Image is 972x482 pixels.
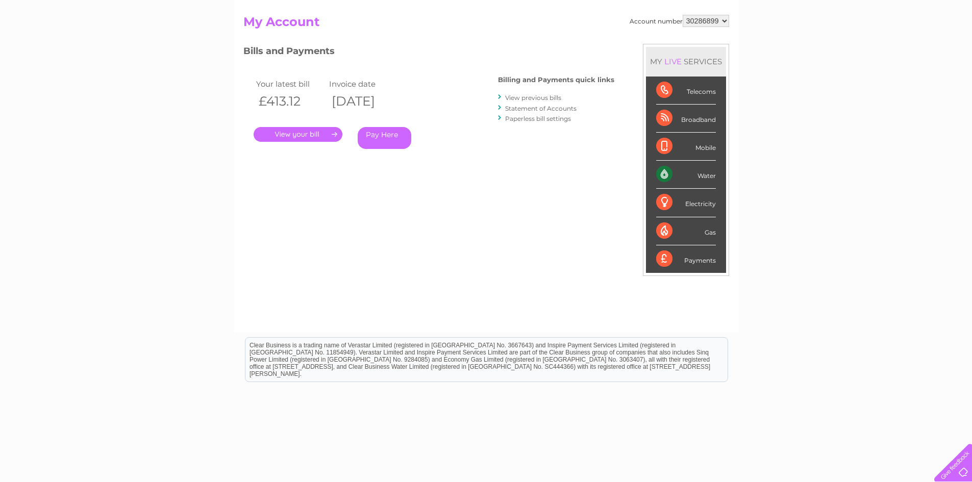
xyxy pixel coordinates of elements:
th: £413.12 [254,91,327,112]
div: Clear Business is a trading name of Verastar Limited (registered in [GEOGRAPHIC_DATA] No. 3667643... [245,6,728,49]
h3: Bills and Payments [243,44,614,62]
a: 0333 014 3131 [780,5,850,18]
a: Statement of Accounts [505,105,577,112]
div: Water [656,161,716,189]
div: Mobile [656,133,716,161]
a: View previous bills [505,94,561,102]
div: Account number [630,15,729,27]
div: MY SERVICES [646,47,726,76]
div: Electricity [656,189,716,217]
td: Your latest bill [254,77,327,91]
h4: Billing and Payments quick links [498,76,614,84]
a: Contact [904,43,929,51]
a: Telecoms [846,43,877,51]
div: LIVE [662,57,684,66]
a: . [254,127,342,142]
td: Invoice date [327,77,400,91]
th: [DATE] [327,91,400,112]
img: logo.png [34,27,86,58]
a: Log out [938,43,962,51]
h2: My Account [243,15,729,34]
div: Telecoms [656,77,716,105]
div: Gas [656,217,716,245]
a: Water [792,43,812,51]
div: Broadband [656,105,716,133]
a: Energy [818,43,840,51]
a: Blog [883,43,898,51]
a: Paperless bill settings [505,115,571,122]
div: Payments [656,245,716,273]
a: Pay Here [358,127,411,149]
